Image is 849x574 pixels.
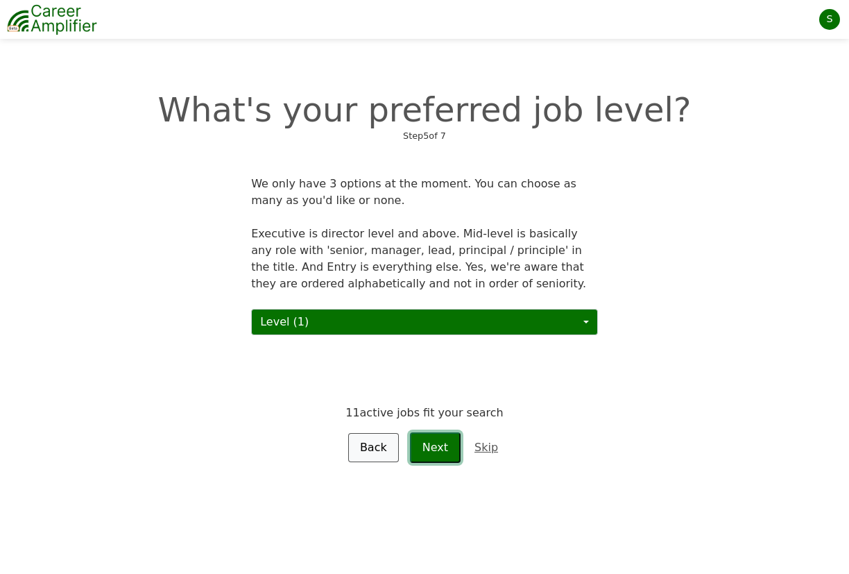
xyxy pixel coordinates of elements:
[139,132,709,141] div: Step 5 of 7
[410,432,461,463] button: Next
[348,433,399,462] a: Back
[819,9,840,30] div: S
[234,176,615,292] div: We only have 3 options at the moment. You can choose as many as you'd like or none. Executive is ...
[466,439,506,456] a: Skip
[139,93,709,126] div: What's your preferred job level?
[251,309,598,335] button: Level (1)
[243,405,606,421] div: 11 active jobs fit your search
[7,2,97,37] img: career-amplifier-logo.png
